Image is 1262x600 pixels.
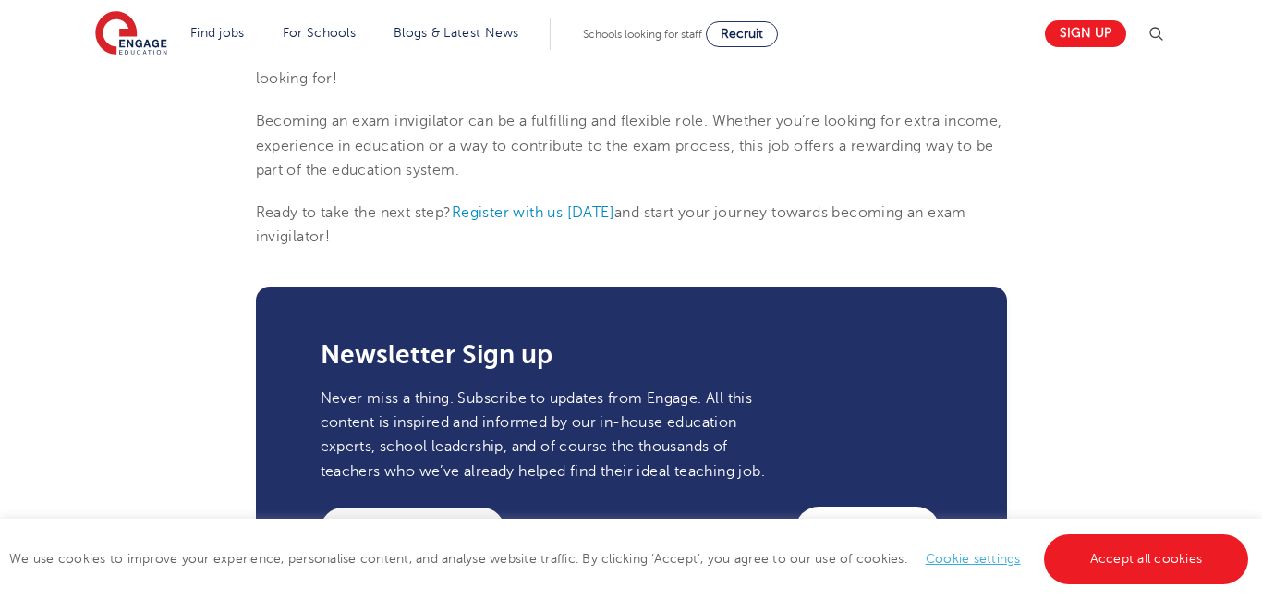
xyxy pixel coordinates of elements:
[256,113,1002,178] span: Becoming an exam invigilator can be a fulfilling and flexible role. Whether you’re looking for ex...
[583,28,702,41] span: Schools looking for staff
[926,552,1021,566] a: Cookie settings
[95,11,167,57] img: Engage Education
[256,204,452,221] span: Ready to take the next step?
[706,21,778,47] a: Recruit
[321,508,504,552] input: Email address...
[1044,534,1249,584] a: Accept all cookies
[9,552,1253,566] span: We use cookies to improve your experience, personalise content, and analyse website traffic. By c...
[321,342,942,368] h3: Newsletter Sign up
[721,27,763,41] span: Recruit
[321,386,774,484] p: Never miss a thing. Subscribe to updates from Engage. All this content is inspired and informed b...
[394,26,519,40] a: Blogs & Latest News
[795,507,940,553] input: Sign up
[1045,20,1126,47] a: Sign up
[283,26,356,40] a: For Schools
[452,204,614,221] a: Register with us [DATE]
[190,26,245,40] a: Find jobs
